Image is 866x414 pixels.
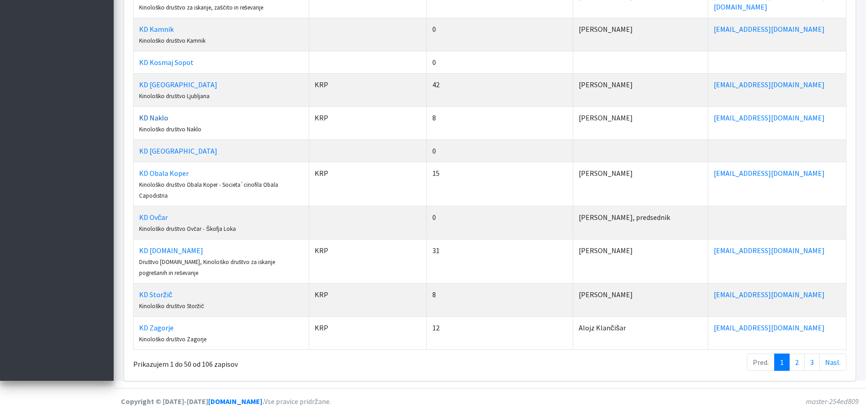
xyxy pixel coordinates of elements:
[139,92,210,100] small: Kinološko društvo Ljubljana
[133,353,427,370] div: Prikazujem 1 do 50 od 106 zapisov
[573,162,709,206] td: [PERSON_NAME]
[139,37,205,44] small: Kinološko društvo Kamnik
[714,290,825,299] a: [EMAIL_ADDRESS][DOMAIN_NAME]
[427,51,573,73] td: 0
[139,213,168,222] a: KD Ovčar
[309,283,427,316] td: KRP
[806,397,859,406] em: master-254ed809
[208,397,262,406] a: [DOMAIN_NAME]
[573,283,709,316] td: [PERSON_NAME]
[714,25,825,34] a: [EMAIL_ADDRESS][DOMAIN_NAME]
[139,169,189,178] a: KD Obala Koper
[714,323,825,332] a: [EMAIL_ADDRESS][DOMAIN_NAME]
[114,388,866,414] footer: Vse pravice pridržane.
[427,162,573,206] td: 15
[139,125,201,133] small: Kinološko društvo Naklo
[309,162,427,206] td: KRP
[139,258,275,276] small: Društvo [DOMAIN_NAME], Kinološko društvo za iskanje pogrešanih in reševanje
[139,335,206,343] small: Kinološko društvo Zagorje
[309,106,427,140] td: KRP
[573,206,709,239] td: [PERSON_NAME], predsednik
[804,354,820,371] a: 3
[309,73,427,106] td: KRP
[573,106,709,140] td: [PERSON_NAME]
[139,225,236,232] small: Kinološko društvo Ovčar - Škofja Loka
[427,18,573,51] td: 0
[139,302,204,309] small: Kinološko društvo Storžič
[573,18,709,51] td: [PERSON_NAME]
[139,58,194,67] a: KD Kosmaj Sopot
[139,146,217,155] a: KD [GEOGRAPHIC_DATA]
[427,206,573,239] td: 0
[427,316,573,349] td: 12
[427,283,573,316] td: 8
[573,239,709,283] td: [PERSON_NAME]
[139,246,203,255] a: KD [DOMAIN_NAME]
[139,25,174,34] a: KD Kamnik
[139,4,263,11] small: Kinološko društvo za iskanje, zaščito in reševanje
[573,73,709,106] td: [PERSON_NAME]
[309,239,427,283] td: KRP
[427,239,573,283] td: 31
[427,73,573,106] td: 42
[139,181,278,199] small: Kinološko društvo Obala Koper - Societa`cinofila Obala Capodistria
[714,113,825,122] a: [EMAIL_ADDRESS][DOMAIN_NAME]
[139,80,217,89] a: KD [GEOGRAPHIC_DATA]
[573,316,709,349] td: Alojz Klančišar
[309,316,427,349] td: KRP
[714,169,825,178] a: [EMAIL_ADDRESS][DOMAIN_NAME]
[714,80,825,89] a: [EMAIL_ADDRESS][DOMAIN_NAME]
[139,290,172,299] a: KD Storžič
[714,246,825,255] a: [EMAIL_ADDRESS][DOMAIN_NAME]
[819,354,846,371] a: Nasl.
[789,354,805,371] a: 2
[139,323,174,332] a: KD Zagorje
[427,140,573,162] td: 0
[774,354,790,371] a: 1
[427,106,573,140] td: 8
[139,113,168,122] a: KD Naklo
[121,397,264,406] strong: Copyright © [DATE]-[DATE] .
